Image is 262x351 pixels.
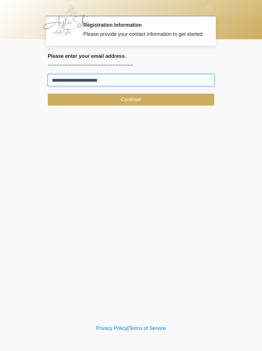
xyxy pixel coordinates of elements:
button: Continue [48,94,214,106]
a: Terms of Service [128,326,166,331]
a: Privacy Policy [96,326,128,331]
img: Austin Skin & Wellness Logo [41,5,97,30]
p: ~~~~~~~~~~~~~~~~~~~~~~~~~~~~~ [48,62,214,69]
h2: Please enter your email address. [48,53,214,59]
a: | [127,326,128,331]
